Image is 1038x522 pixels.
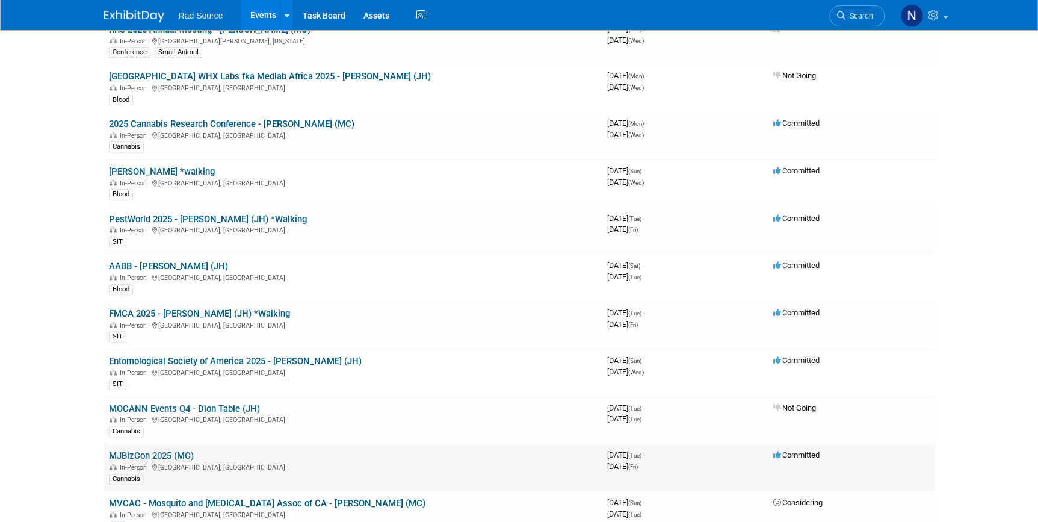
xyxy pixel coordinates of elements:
[109,284,133,295] div: Blood
[773,403,816,412] span: Not Going
[607,178,644,187] span: [DATE]
[109,82,598,92] div: [GEOGRAPHIC_DATA], [GEOGRAPHIC_DATA]
[607,498,645,507] span: [DATE]
[110,511,117,517] img: In-Person Event
[628,84,644,91] span: (Wed)
[643,498,645,507] span: -
[110,416,117,422] img: In-Person Event
[628,358,641,364] span: (Sun)
[110,369,117,375] img: In-Person Event
[628,37,644,44] span: (Wed)
[109,367,598,377] div: [GEOGRAPHIC_DATA], [GEOGRAPHIC_DATA]
[628,310,641,317] span: (Tue)
[628,369,644,376] span: (Wed)
[109,214,307,225] a: PestWorld 2025 - [PERSON_NAME] (JH) *Walking
[109,95,133,105] div: Blood
[120,84,150,92] span: In-Person
[109,498,425,509] a: MVCAC - Mosquito and [MEDICAL_DATA] Assoc of CA - [PERSON_NAME] (MC)
[607,82,644,92] span: [DATE]
[642,261,644,270] span: -
[110,37,117,43] img: In-Person Event
[109,308,290,319] a: FMCA 2025 - [PERSON_NAME] (JH) *Walking
[628,73,644,79] span: (Mon)
[607,166,645,175] span: [DATE]
[120,226,150,234] span: In-Person
[607,367,644,376] span: [DATE]
[120,37,150,45] span: In-Person
[643,24,645,33] span: -
[109,414,598,424] div: [GEOGRAPHIC_DATA], [GEOGRAPHIC_DATA]
[110,132,117,138] img: In-Person Event
[773,214,820,223] span: Committed
[607,119,647,128] span: [DATE]
[607,225,638,234] span: [DATE]
[773,71,816,80] span: Not Going
[607,450,645,459] span: [DATE]
[643,166,645,175] span: -
[120,322,150,329] span: In-Person
[109,450,194,461] a: MJBizCon 2025 (MC)
[109,331,126,342] div: SIT
[109,36,598,45] div: [GEOGRAPHIC_DATA][PERSON_NAME], [US_STATE]
[607,272,641,281] span: [DATE]
[773,450,820,459] span: Committed
[628,26,641,33] span: (Sun)
[628,216,641,222] span: (Tue)
[773,308,820,317] span: Committed
[109,462,598,471] div: [GEOGRAPHIC_DATA], [GEOGRAPHIC_DATA]
[773,498,823,507] span: Considering
[628,263,640,269] span: (Sat)
[109,189,133,200] div: Blood
[646,71,647,80] span: -
[607,308,645,317] span: [DATE]
[773,356,820,365] span: Committed
[109,509,598,519] div: [GEOGRAPHIC_DATA], [GEOGRAPHIC_DATA]
[773,119,820,128] span: Committed
[110,464,117,470] img: In-Person Event
[109,261,228,272] a: AABB - [PERSON_NAME] (JH)
[628,274,641,281] span: (Tue)
[179,11,223,20] span: Rad Source
[628,179,644,186] span: (Wed)
[607,261,644,270] span: [DATE]
[900,4,923,27] img: Nicole Bailey
[607,509,641,518] span: [DATE]
[628,322,638,328] span: (Fri)
[607,130,644,139] span: [DATE]
[628,452,641,459] span: (Tue)
[110,322,117,328] img: In-Person Event
[628,226,638,233] span: (Fri)
[110,179,117,185] img: In-Person Event
[120,179,150,187] span: In-Person
[628,132,644,138] span: (Wed)
[109,119,354,129] a: 2025 Cannabis Research Conference - [PERSON_NAME] (MC)
[607,36,644,45] span: [DATE]
[109,24,310,35] a: RRS 2025 Annual Meeting - [PERSON_NAME] (MC)
[109,166,215,177] a: [PERSON_NAME] *walking
[120,132,150,140] span: In-Person
[607,403,645,412] span: [DATE]
[120,416,150,424] span: In-Person
[109,225,598,234] div: [GEOGRAPHIC_DATA], [GEOGRAPHIC_DATA]
[628,120,644,127] span: (Mon)
[628,500,641,506] span: (Sun)
[109,178,598,187] div: [GEOGRAPHIC_DATA], [GEOGRAPHIC_DATA]
[109,237,126,247] div: SIT
[109,426,144,437] div: Cannabis
[607,320,638,329] span: [DATE]
[110,226,117,232] img: In-Person Event
[628,405,641,412] span: (Tue)
[607,356,645,365] span: [DATE]
[110,84,117,90] img: In-Person Event
[845,11,873,20] span: Search
[607,214,645,223] span: [DATE]
[773,24,820,33] span: Committed
[646,119,647,128] span: -
[643,403,645,412] span: -
[110,274,117,280] img: In-Person Event
[109,71,431,82] a: [GEOGRAPHIC_DATA] WHX Labs fka Medlab Africa 2025 - [PERSON_NAME] (JH)
[607,414,641,423] span: [DATE]
[120,274,150,282] span: In-Person
[109,320,598,329] div: [GEOGRAPHIC_DATA], [GEOGRAPHIC_DATA]
[109,130,598,140] div: [GEOGRAPHIC_DATA], [GEOGRAPHIC_DATA]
